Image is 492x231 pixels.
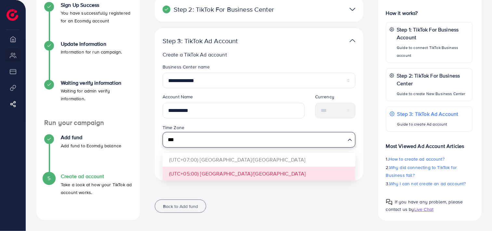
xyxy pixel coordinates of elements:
[36,119,140,127] h4: Run your campaign
[350,5,355,14] img: TikTok partner
[386,155,472,163] p: 1.
[397,120,459,128] p: Guide to create Ad account
[61,41,122,47] h4: Update Information
[7,9,18,21] img: logo
[389,180,466,187] span: Why I can not create an ad account?
[163,64,356,73] legend: Business Center name
[61,142,121,150] p: Add fund to Ecomdy balance
[163,203,198,210] span: Back to Add fund
[163,93,305,103] legend: Account Name
[163,6,288,13] p: Step 2: TikTok For Business Center
[397,90,469,98] p: Guide to create New Business Center
[386,9,472,17] p: How it works?
[389,156,445,162] span: How to create ad account?
[61,87,132,103] p: Waiting for admin verify information.
[350,36,355,45] img: TikTok partner
[61,134,121,140] h4: Add fund
[61,2,132,8] h4: Sign Up Success
[36,134,140,173] li: Add fund
[163,51,356,58] p: Create a TikTok Ad account
[163,167,356,181] li: (UTC+05:00) [GEOGRAPHIC_DATA]/[GEOGRAPHIC_DATA]
[397,110,459,118] p: Step 3: TikTok Ad Account
[61,80,132,86] h4: Waiting verify information
[163,37,288,45] p: Step 3: TikTok Ad Account
[163,153,356,167] li: (UTC+07:00) [GEOGRAPHIC_DATA]/[GEOGRAPHIC_DATA]
[47,175,50,182] span: 5
[163,124,184,131] label: Time Zone
[315,93,355,103] legend: Currency
[155,200,206,213] button: Back to Add fund
[386,164,472,179] p: 2.
[163,132,356,148] div: Search for option
[61,181,132,196] p: Take a look at how your TikTok ad account works.
[36,2,140,41] li: Sign Up Success
[61,173,132,179] h4: Create ad account
[397,72,469,87] p: Step 2: TikTok For Business Center
[386,199,463,213] span: If you have any problem, please contact us by
[61,48,122,56] p: Information for run campaign.
[36,80,140,119] li: Waiting verify information
[464,202,487,226] iframe: Chat
[61,9,132,25] p: You have successfully registered for an Ecomdy account
[397,44,469,59] p: Guide to connect TikTok Business account
[386,180,472,188] p: 3.
[166,134,345,146] input: Search for option
[386,164,457,178] span: Why did connecting to TikTok for Business fail?
[397,26,469,41] p: Step 1: TikTok For Business Account
[36,173,140,212] li: Create ad account
[414,206,433,213] span: Live Chat
[386,137,472,150] p: Most Viewed Ad Account Articles
[36,41,140,80] li: Update Information
[386,199,392,205] img: Popup guide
